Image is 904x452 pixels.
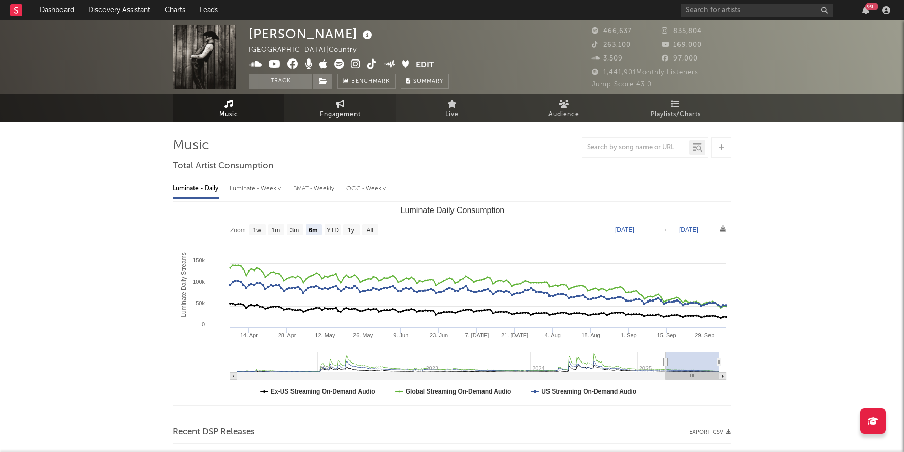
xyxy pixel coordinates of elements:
div: Luminate - Weekly [230,180,283,197]
text: 28. Apr [278,332,296,338]
text: 100k [192,279,205,285]
span: 1,441,901 Monthly Listeners [592,69,698,76]
text: 9. Jun [393,332,408,338]
span: 97,000 [662,55,698,62]
text: → [662,226,668,233]
span: Benchmark [351,76,390,88]
text: 3m [290,227,299,234]
text: US Streaming On-Demand Audio [541,388,636,395]
text: 15. Sep [657,332,676,338]
button: Export CSV [689,429,731,435]
a: Audience [508,94,620,122]
span: 169,000 [662,42,702,48]
div: [GEOGRAPHIC_DATA] | Country [249,44,368,56]
span: Total Artist Consumption [173,160,273,172]
div: OCC - Weekly [346,180,387,197]
text: 26. May [353,332,373,338]
text: Luminate Daily Consumption [401,206,505,215]
text: 150k [192,257,205,263]
a: Live [396,94,508,122]
span: 263,100 [592,42,631,48]
span: Jump Score: 43.0 [592,81,652,88]
text: [DATE] [679,226,698,233]
text: 14. Apr [240,332,258,338]
span: Audience [548,109,579,121]
text: 21. [DATE] [501,332,528,338]
div: BMAT - Weekly [293,180,336,197]
text: 4. Aug [545,332,561,338]
text: Zoom [230,227,246,234]
text: Ex-US Streaming On-Demand Audio [271,388,375,395]
text: 29. Sep [695,332,714,338]
button: Track [249,74,312,89]
text: YTD [327,227,339,234]
div: 99 + [865,3,878,10]
button: 99+ [862,6,869,14]
svg: Luminate Daily Consumption [173,202,731,405]
text: [DATE] [615,226,634,233]
span: 835,804 [662,28,702,35]
text: 1. Sep [621,332,637,338]
a: Music [173,94,284,122]
button: Summary [401,74,449,89]
button: Edit [416,59,434,72]
div: [PERSON_NAME] [249,25,375,42]
input: Search by song name or URL [582,144,689,152]
div: Luminate - Daily [173,180,219,197]
span: Music [219,109,238,121]
span: Engagement [320,109,361,121]
span: 3,509 [592,55,623,62]
span: Playlists/Charts [651,109,701,121]
a: Engagement [284,94,396,122]
text: 7. [DATE] [465,332,489,338]
text: 0 [202,321,205,327]
span: Summary [413,79,443,84]
span: Live [445,109,459,121]
text: Luminate Daily Streams [180,252,187,317]
span: 466,637 [592,28,632,35]
a: Benchmark [337,74,396,89]
text: Global Streaming On-Demand Audio [406,388,511,395]
span: Recent DSP Releases [173,426,255,438]
input: Search for artists [681,4,833,17]
text: 1m [272,227,280,234]
text: 12. May [315,332,335,338]
text: 6m [309,227,317,234]
text: All [366,227,373,234]
text: 23. Jun [430,332,448,338]
text: 18. Aug [581,332,600,338]
text: 1y [348,227,354,234]
text: 1w [253,227,262,234]
a: Playlists/Charts [620,94,731,122]
text: 50k [196,300,205,306]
